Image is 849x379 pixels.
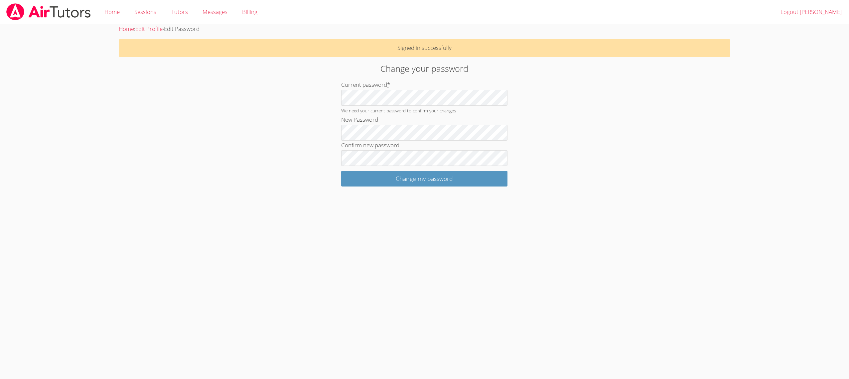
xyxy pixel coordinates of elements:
div: › › [119,24,730,34]
p: Signed in successfully [119,39,730,57]
a: Edit Profile [135,25,163,33]
span: Edit Password [164,25,200,33]
abbr: required [387,81,390,88]
a: Home [119,25,134,33]
label: Confirm new password [341,141,399,149]
span: Messages [203,8,227,16]
label: Current password [341,81,390,88]
label: New Password [341,116,378,123]
img: airtutors_banner-c4298cdbf04f3fff15de1276eac7730deb9818008684d7c2e4769d2f7ddbe033.png [6,3,91,20]
h2: Change your password [195,62,654,75]
small: We need your current password to confirm your changes [341,107,456,114]
input: Change my password [341,171,507,187]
